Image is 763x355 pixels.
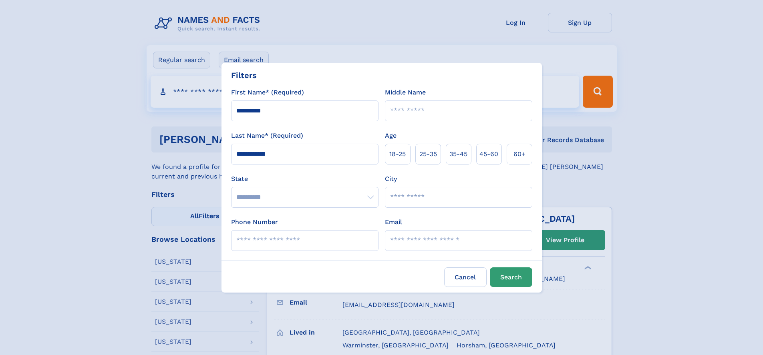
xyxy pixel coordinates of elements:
label: Age [385,131,397,140]
label: Cancel [444,267,487,287]
label: Middle Name [385,88,426,97]
label: First Name* (Required) [231,88,304,97]
span: 35‑45 [449,149,467,159]
label: State [231,174,378,184]
span: 25‑35 [419,149,437,159]
div: Filters [231,69,257,81]
label: Last Name* (Required) [231,131,303,140]
span: 60+ [513,149,525,159]
label: Phone Number [231,217,278,227]
label: Email [385,217,402,227]
label: City [385,174,397,184]
span: 45‑60 [479,149,498,159]
button: Search [490,267,532,287]
span: 18‑25 [389,149,406,159]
